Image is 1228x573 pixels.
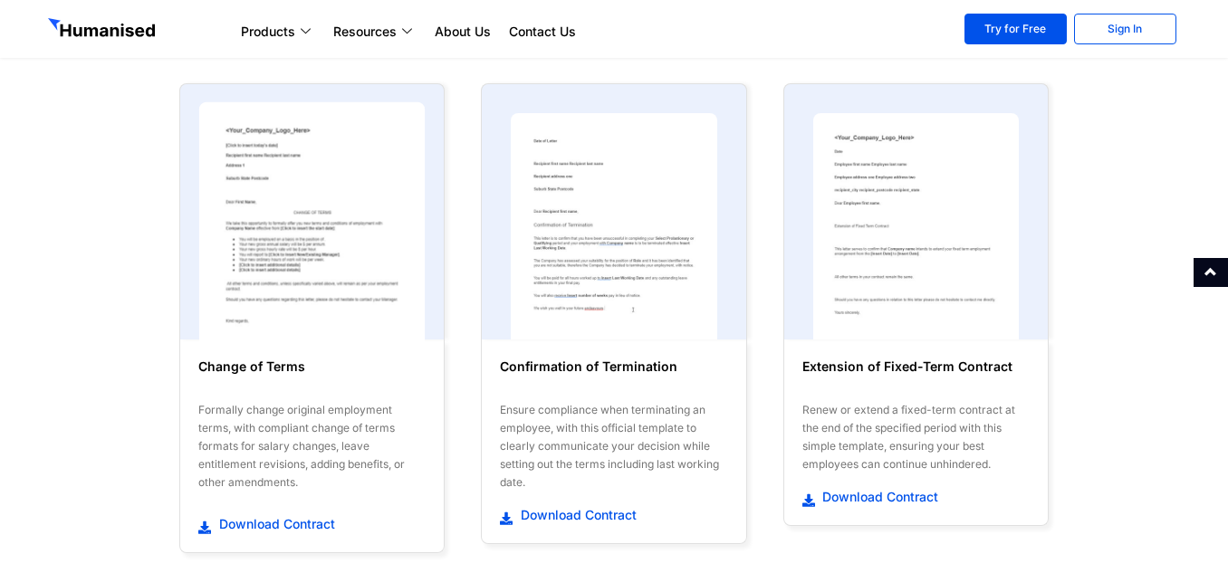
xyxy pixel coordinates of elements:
img: GetHumanised Logo [48,18,158,42]
span: Formally change original employment terms, with compliant change of terms formats for salary chan... [198,403,405,489]
div: Ensure compliance when terminating an employee, with this official template to clearly communicat... [500,401,727,492]
a: Sign In [1074,14,1176,44]
a: Contact Us [500,21,585,43]
a: Download Contract [802,487,1030,507]
a: Resources [324,21,426,43]
h6: Extension of Fixed-Term Contract [802,358,1030,394]
a: About Us [426,21,500,43]
a: Download Contract [198,514,426,534]
span: Download Contract [516,506,637,524]
div: Renew or extend a fixed-term contract at the end of the specified period with this simple templat... [802,401,1030,473]
a: Download Contract [500,505,727,525]
span: Download Contract [818,488,938,506]
a: Products [232,21,324,43]
a: Try for Free [964,14,1067,44]
h6: Confirmation of Termination [500,358,727,394]
span: Download Contract [215,515,335,533]
h6: Change of Terms [198,358,426,394]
